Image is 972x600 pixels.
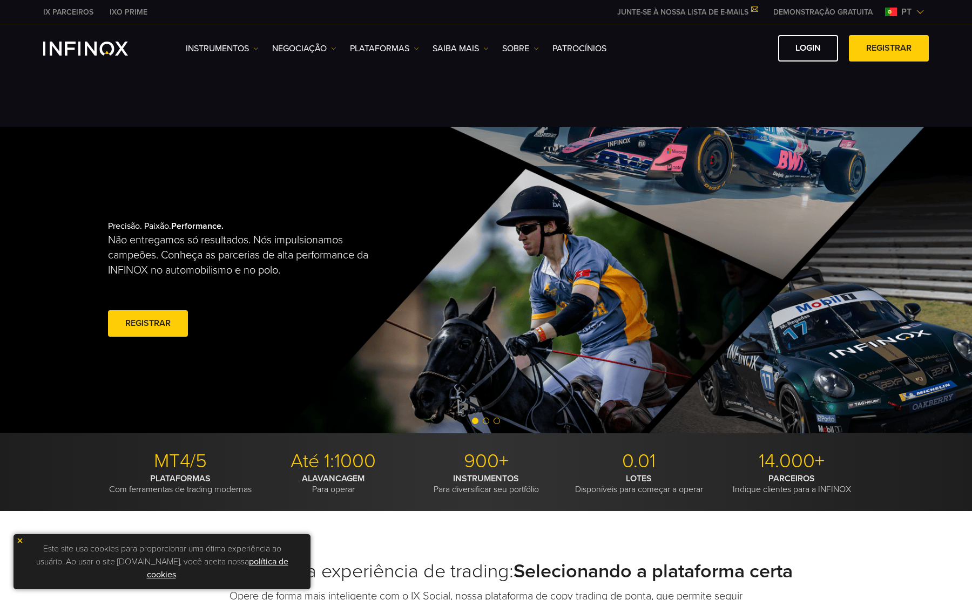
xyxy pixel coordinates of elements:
p: Para operar [261,473,406,495]
a: Registrar [849,35,929,62]
a: Patrocínios [552,42,606,55]
strong: PLATAFORMAS [150,473,211,484]
a: Registrar [108,310,188,337]
img: yellow close icon [16,537,24,544]
span: Go to slide 2 [483,418,489,424]
p: Com ferramentas de trading modernas [108,473,253,495]
a: PLATAFORMAS [350,42,419,55]
span: Go to slide 3 [494,418,500,424]
p: Indique clientes para a INFINOX [719,473,864,495]
p: 0.01 [566,449,711,473]
a: INFINOX [102,6,156,18]
strong: ALAVANCAGEM [302,473,364,484]
p: MT4/5 [108,449,253,473]
a: Instrumentos [186,42,259,55]
a: JUNTE-SE À NOSSA LISTA DE E-MAILS [609,8,765,17]
strong: LOTES [626,473,652,484]
p: Este site usa cookies para proporcionar uma ótima experiência ao usuário. Ao usar o site [DOMAIN_... [19,540,305,584]
p: Até 1:1000 [261,449,406,473]
strong: INSTRUMENTOS [453,473,519,484]
a: INFINOX [35,6,102,18]
a: Saiba mais [433,42,489,55]
strong: Selecionando a plataforma certa [514,560,793,583]
h2: Potencialize sua experiência de trading: [108,560,864,583]
span: pt [897,5,916,18]
a: NEGOCIAÇÃO [272,42,336,55]
p: Para diversificar seu portfólio [414,473,558,495]
p: Não entregamos só resultados. Nós impulsionamos campeões. Conheça as parcerias de alta performanc... [108,233,380,278]
p: 900+ [414,449,558,473]
a: INFINOX Logo [43,42,153,56]
p: Disponíveis para começar a operar [566,473,711,495]
a: SOBRE [502,42,539,55]
p: 14.000+ [719,449,864,473]
a: Login [778,35,838,62]
span: Go to slide 1 [472,418,478,424]
div: Precisão. Paixão. [108,203,448,357]
strong: Performance. [171,221,224,231]
a: INFINOX MENU [765,6,881,18]
strong: PARCEIROS [768,473,815,484]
